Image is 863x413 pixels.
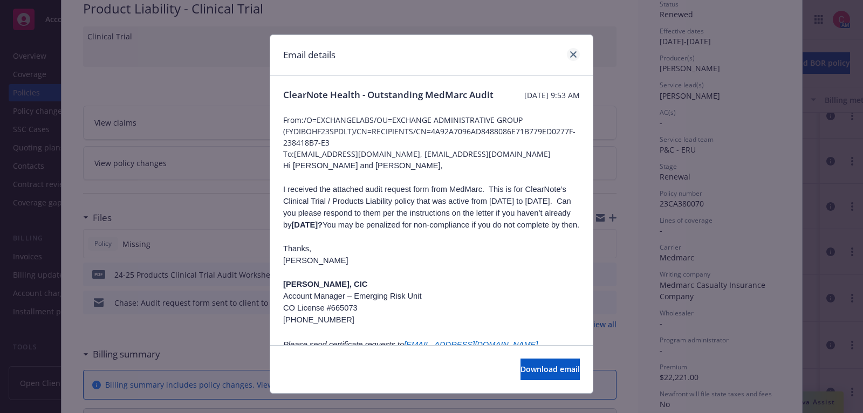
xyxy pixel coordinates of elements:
[283,290,580,302] p: Account Manager – Emerging Risk Unit
[291,221,323,229] b: [DATE]?
[283,183,580,231] p: I received the attached audit request form from MedMarc. This is for ClearNote’s Clinical Trial /...
[283,254,580,266] p: [PERSON_NAME]
[283,314,580,326] p: [PHONE_NUMBER]
[283,302,580,314] p: CO License #665073
[283,243,580,254] p: Thanks,
[283,280,367,288] b: [PERSON_NAME], CIC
